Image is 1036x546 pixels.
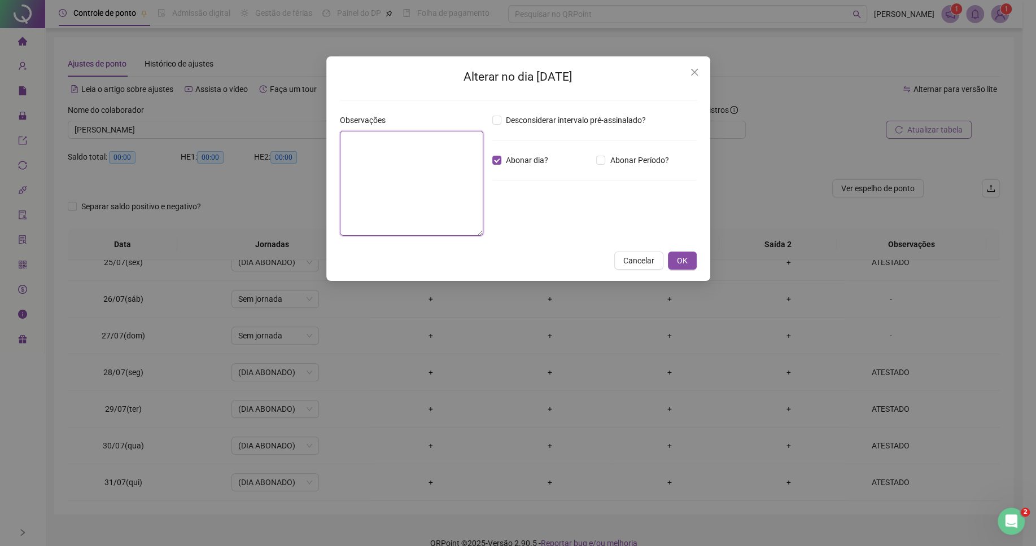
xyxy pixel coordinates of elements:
[614,252,663,270] button: Cancelar
[501,154,553,166] span: Abonar dia?
[668,252,697,270] button: OK
[340,114,393,126] label: Observações
[690,68,699,77] span: close
[685,63,703,81] button: Close
[623,254,654,267] span: Cancelar
[605,154,673,166] span: Abonar Período?
[1021,508,1030,517] span: 2
[501,114,650,126] span: Desconsiderar intervalo pré-assinalado?
[998,508,1025,535] iframe: Intercom live chat
[340,68,697,86] h2: Alterar no dia [DATE]
[677,254,688,267] span: OK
